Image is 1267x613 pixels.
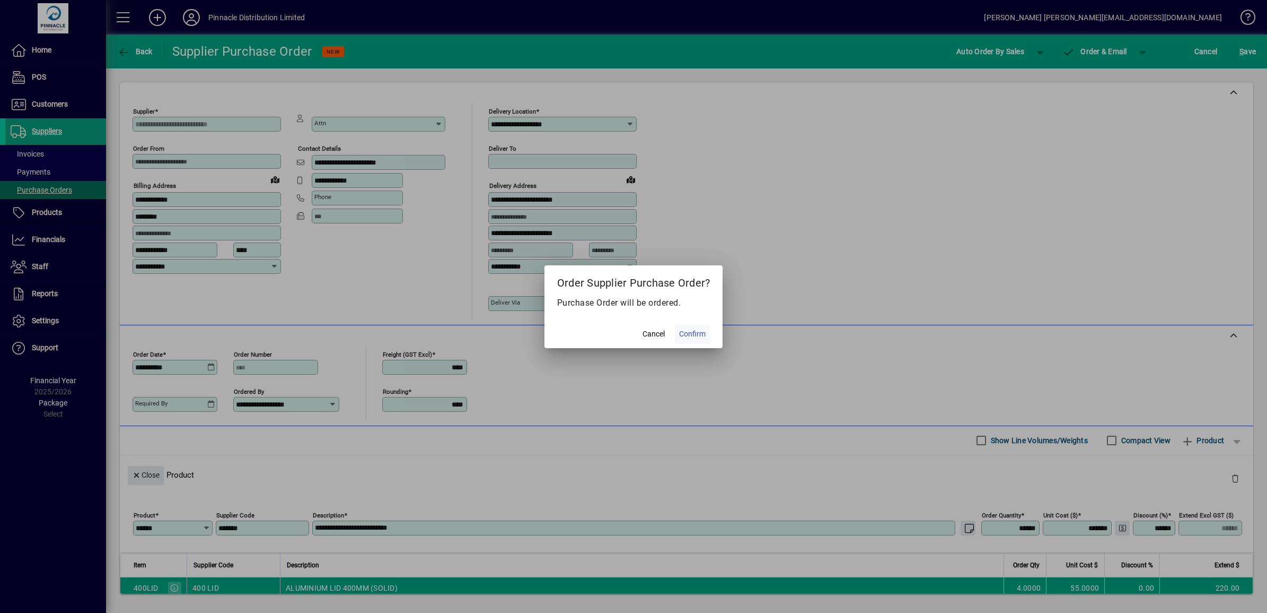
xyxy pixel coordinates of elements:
[643,329,665,340] span: Cancel
[679,329,706,340] span: Confirm
[557,297,710,309] p: Purchase Order will be ordered.
[544,265,723,296] h2: Order Supplier Purchase Order?
[637,325,671,344] button: Cancel
[675,325,710,344] button: Confirm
